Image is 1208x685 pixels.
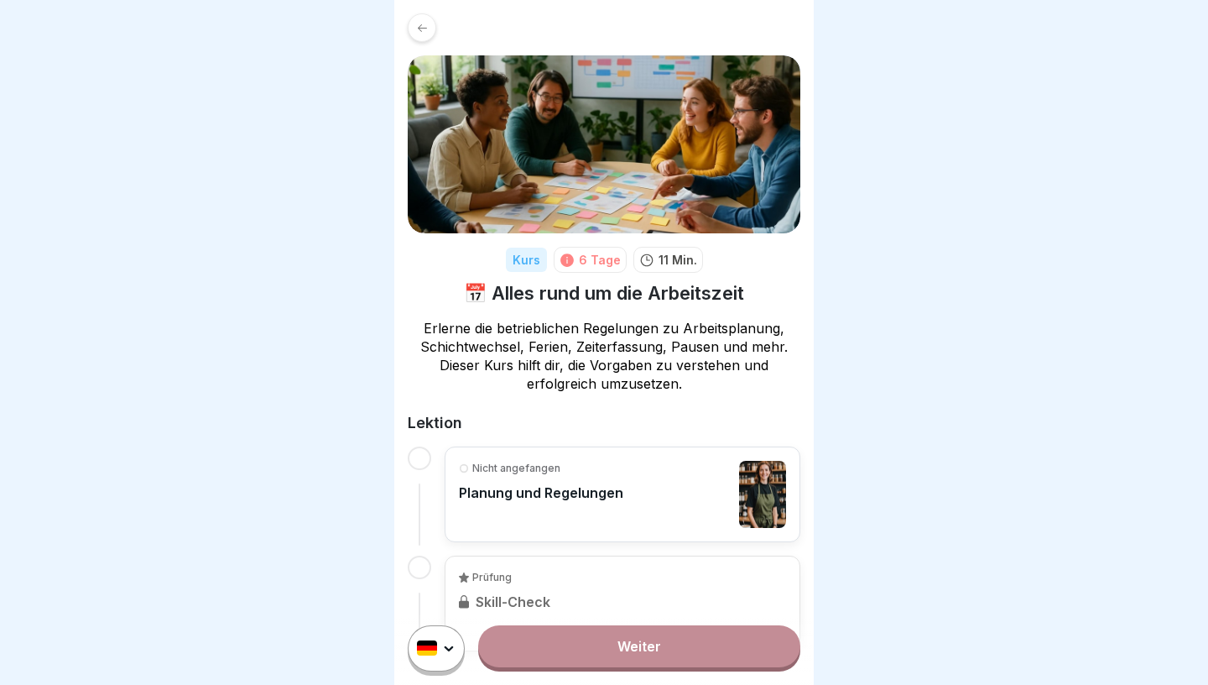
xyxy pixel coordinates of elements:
h1: 📅 Alles rund um die Arbeitszeit [464,281,744,306]
img: b7ukn1tlim6jz2c72b94hs85.png [739,461,786,528]
p: Planung und Regelungen [459,484,623,501]
img: de.svg [417,641,437,656]
a: Nicht angefangenPlanung und Regelungen [459,461,786,528]
p: Nicht angefangen [472,461,560,476]
img: cu3wmzzldktk4qspvjr6yacu.png [408,55,800,233]
div: Kurs [506,248,547,272]
p: 11 Min. [659,251,697,269]
h2: Lektion [408,413,800,433]
a: Weiter [478,625,800,667]
div: 6 Tage [579,251,621,269]
p: Erlerne die betrieblichen Regelungen zu Arbeitsplanung, Schichtwechsel, Ferien, Zeiterfassung, Pa... [408,319,800,393]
